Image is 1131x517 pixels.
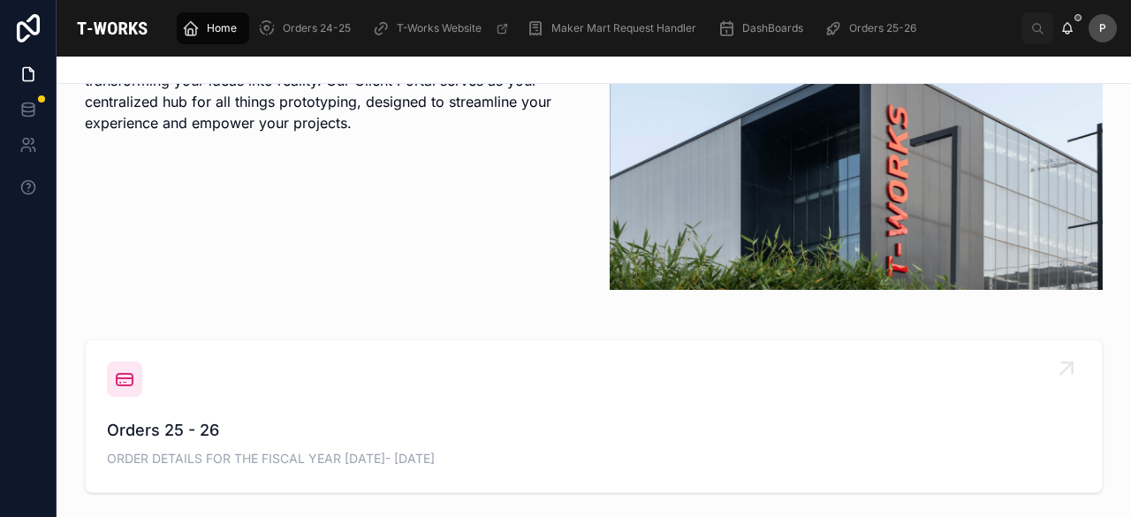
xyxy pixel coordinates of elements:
[819,12,929,44] a: Orders 25-26
[610,45,1103,290] img: 20656-Tworks-build.png
[521,12,709,44] a: Maker Mart Request Handler
[397,21,482,35] span: T-Works Website
[367,12,518,44] a: T-Works Website
[849,21,916,35] span: Orders 25-26
[177,12,249,44] a: Home
[712,12,816,44] a: DashBoards
[168,9,1021,48] div: scrollable content
[283,21,351,35] span: Orders 24-25
[253,12,363,44] a: Orders 24-25
[107,418,1081,443] span: Orders 25 - 26
[71,14,154,42] img: App logo
[551,21,696,35] span: Maker Mart Request Handler
[207,21,237,35] span: Home
[1099,21,1106,35] span: P
[107,450,1081,468] span: ORDER DETAILS FOR THE FISCAL YEAR [DATE]- [DATE]
[742,21,803,35] span: DashBoards
[85,49,578,133] p: As the largest prototyping center in the region, T-Works is dedicated to transforming your ideas ...
[86,340,1102,492] a: Orders 25 - 26ORDER DETAILS FOR THE FISCAL YEAR [DATE]- [DATE]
